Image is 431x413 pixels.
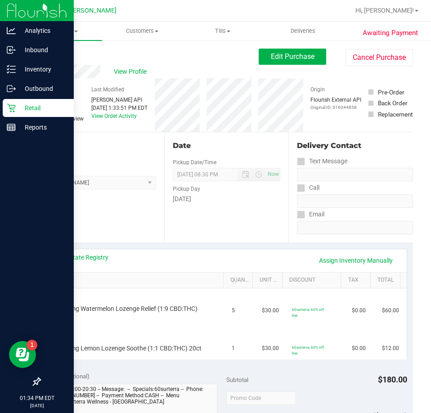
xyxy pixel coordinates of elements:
span: Tills [183,27,262,35]
a: View State Registry [54,253,108,262]
span: 60surterra: 60% off line [292,345,324,355]
span: SW 5mg Lemon Lozenge Soothe (1:1 CBD:THC) 20ct [56,344,202,353]
span: Hi, [PERSON_NAME]! [355,7,414,14]
span: Edit Purchase [271,52,314,61]
span: Subtotal [226,376,248,383]
a: Deliveries [263,22,343,40]
a: Tills [182,22,263,40]
p: Analytics [16,25,70,36]
p: Original ID: 316044858 [310,104,361,111]
label: Email [297,208,324,221]
a: Tax [348,277,367,284]
span: Awaiting Payment [363,28,418,38]
a: Unit Price [260,277,278,284]
a: Customers [102,22,183,40]
span: $0.00 [352,306,366,315]
span: $180.00 [378,375,407,384]
a: View Order Activity [91,113,137,119]
inline-svg: Inbound [7,45,16,54]
div: [DATE] 1:33:51 PM EDT [91,104,148,112]
a: Discount [289,277,337,284]
span: 5 [232,306,235,315]
p: 01:34 PM EDT [4,394,70,402]
button: Cancel Purchase [346,49,413,66]
inline-svg: Outbound [7,84,16,93]
p: Inbound [16,45,70,55]
div: Flourish External API [310,96,361,111]
label: Text Message [297,155,347,168]
span: SW 5mg Watermelon Lozenge Relief (1:9 CBD:THC) 20ct [56,305,209,322]
a: Total [377,277,396,284]
a: Quantity [230,277,249,284]
span: [PERSON_NAME] [67,7,117,14]
label: Pickup Date/Time [173,158,216,166]
a: Assign Inventory Manually [313,253,399,268]
inline-svg: Retail [7,103,16,112]
span: $60.00 [382,306,399,315]
p: [DATE] [4,402,70,409]
div: Date [173,140,281,151]
input: Format: (999) 999-9999 [297,194,413,208]
span: 60surterra: 60% off line [292,307,324,318]
iframe: Resource center [9,341,36,368]
span: Customers [103,27,182,35]
span: View Profile [114,67,150,76]
div: Delivery Contact [297,140,413,151]
div: Replacement [378,110,413,119]
span: 1 [232,344,235,353]
div: [DATE] [173,194,281,204]
inline-svg: Inventory [7,65,16,74]
label: Pickup Day [173,185,200,193]
div: [PERSON_NAME] API [91,96,148,104]
button: Edit Purchase [259,49,326,65]
inline-svg: Reports [7,123,16,132]
iframe: Resource center unread badge [27,340,37,350]
p: Retail [16,103,70,113]
label: Origin [310,85,325,94]
label: Last Modified [91,85,124,94]
input: Promo Code [226,391,296,405]
div: Pre-Order [378,88,404,97]
p: Outbound [16,83,70,94]
a: SKU [53,277,220,284]
p: Reports [16,122,70,133]
span: Deliveries [278,27,328,35]
label: Call [297,181,319,194]
span: $0.00 [352,344,366,353]
span: $12.00 [382,344,399,353]
div: Back Order [378,99,408,108]
div: Location [40,140,156,151]
span: $30.00 [262,344,279,353]
input: Format: (999) 999-9999 [297,168,413,181]
span: $30.00 [262,306,279,315]
p: Inventory [16,64,70,75]
inline-svg: Analytics [7,26,16,35]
